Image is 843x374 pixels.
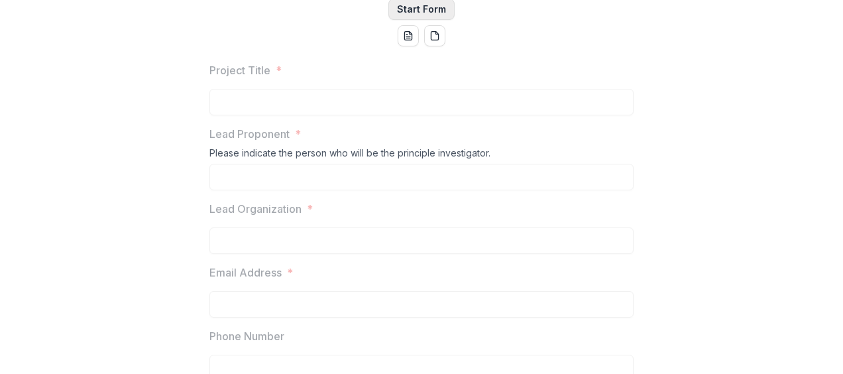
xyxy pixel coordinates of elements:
[209,62,270,78] p: Project Title
[209,328,284,344] p: Phone Number
[209,201,302,217] p: Lead Organization
[209,265,282,280] p: Email Address
[209,126,290,142] p: Lead Proponent
[398,25,419,46] button: word-download
[209,147,634,164] div: Please indicate the person who will be the principle investigator.
[424,25,445,46] button: pdf-download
